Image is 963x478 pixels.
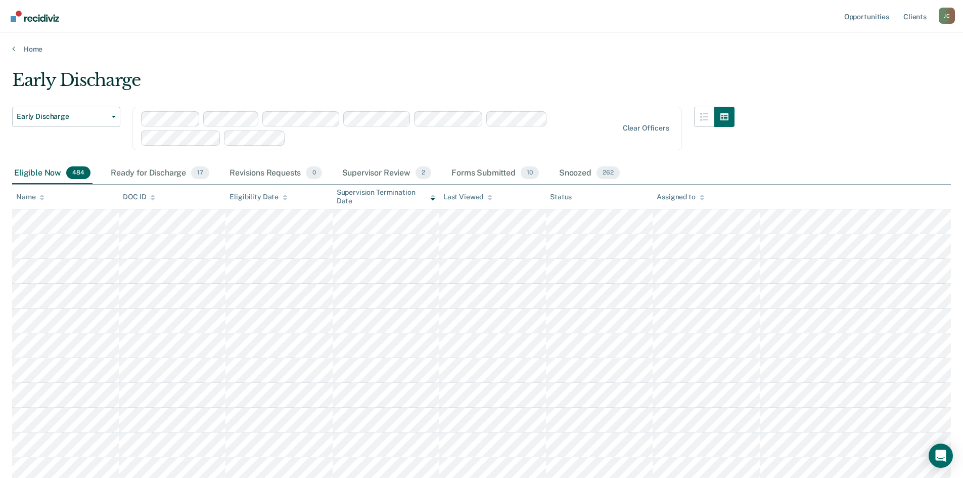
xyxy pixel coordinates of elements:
[12,45,951,54] a: Home
[306,166,322,180] span: 0
[16,193,44,201] div: Name
[623,124,669,133] div: Clear officers
[416,166,431,180] span: 2
[191,166,209,180] span: 17
[66,166,90,180] span: 484
[12,70,735,99] div: Early Discharge
[550,193,572,201] div: Status
[939,8,955,24] button: Profile dropdown button
[12,162,93,185] div: Eligible Now484
[11,11,59,22] img: Recidiviz
[939,8,955,24] div: J C
[109,162,211,185] div: Ready for Discharge17
[521,166,539,180] span: 10
[443,193,492,201] div: Last Viewed
[17,112,108,121] span: Early Discharge
[449,162,541,185] div: Forms Submitted10
[230,193,288,201] div: Eligibility Date
[929,444,953,468] div: Open Intercom Messenger
[123,193,155,201] div: DOC ID
[557,162,622,185] div: Snoozed262
[657,193,704,201] div: Assigned to
[337,188,435,205] div: Supervision Termination Date
[597,166,620,180] span: 262
[340,162,434,185] div: Supervisor Review2
[227,162,324,185] div: Revisions Requests0
[12,107,120,127] button: Early Discharge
